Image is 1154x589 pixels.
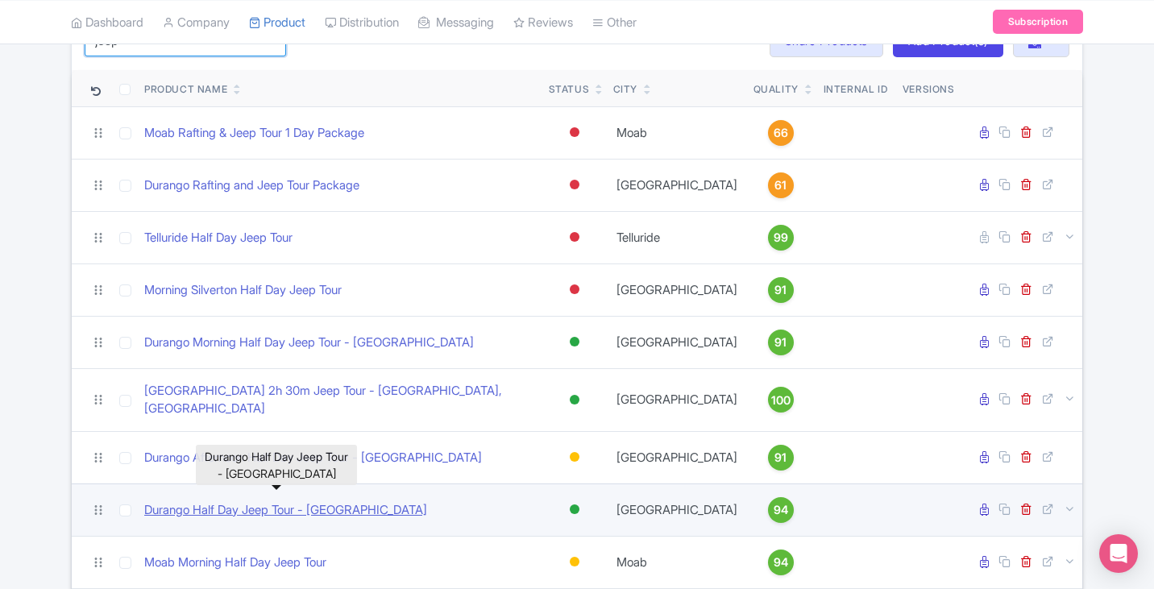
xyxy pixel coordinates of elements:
span: 91 [774,334,787,351]
div: Durango Half Day Jeep Tour - [GEOGRAPHIC_DATA] [196,445,357,485]
a: Moab Morning Half Day Jeep Tour [144,554,326,572]
td: [GEOGRAPHIC_DATA] [607,263,747,316]
a: [GEOGRAPHIC_DATA] 2h 30m Jeep Tour - [GEOGRAPHIC_DATA], [GEOGRAPHIC_DATA] [144,382,536,418]
span: 91 [774,281,787,299]
a: 91 [753,330,808,355]
a: 91 [753,277,808,303]
div: Status [549,82,590,97]
a: Morning Silverton Half Day Jeep Tour [144,281,342,300]
div: Building [567,550,583,574]
div: Inactive [567,121,583,144]
a: Durango Afternoon Half Day Jeep Tour - [GEOGRAPHIC_DATA] [144,449,482,467]
a: Moab Rafting & Jeep Tour 1 Day Package [144,124,364,143]
a: 91 [753,445,808,471]
td: Moab [607,536,747,588]
div: Inactive [567,278,583,301]
span: 94 [774,501,788,519]
div: Open Intercom Messenger [1099,534,1138,573]
a: Durango Half Day Jeep Tour - [GEOGRAPHIC_DATA] [144,501,427,520]
a: Subscription [993,10,1083,34]
a: Durango Morning Half Day Jeep Tour - [GEOGRAPHIC_DATA] [144,334,474,352]
span: 66 [774,124,788,142]
a: 94 [753,550,808,575]
div: Active [567,330,583,354]
span: 100 [771,392,791,409]
span: 91 [774,449,787,467]
td: Telluride [607,211,747,263]
td: Moab [607,106,747,159]
a: 100 [753,387,808,413]
a: Durango Rafting and Jeep Tour Package [144,176,359,195]
a: 99 [753,225,808,251]
td: [GEOGRAPHIC_DATA] [607,159,747,211]
span: 61 [774,176,787,194]
a: 94 [753,497,808,523]
div: Inactive [567,226,583,249]
td: [GEOGRAPHIC_DATA] [607,368,747,431]
th: Versions [896,70,961,107]
a: 66 [753,120,808,146]
td: [GEOGRAPHIC_DATA] [607,431,747,483]
td: [GEOGRAPHIC_DATA] [607,316,747,368]
div: Quality [753,82,799,97]
div: Active [567,388,583,412]
span: 99 [774,229,788,247]
a: Telluride Half Day Jeep Tour [144,229,293,247]
div: Product Name [144,82,227,97]
div: Active [567,498,583,521]
span: 94 [774,554,788,571]
div: Building [567,446,583,469]
th: Internal ID [815,70,896,107]
div: City [613,82,637,97]
div: Inactive [567,173,583,197]
a: 61 [753,172,808,198]
td: [GEOGRAPHIC_DATA] [607,483,747,536]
